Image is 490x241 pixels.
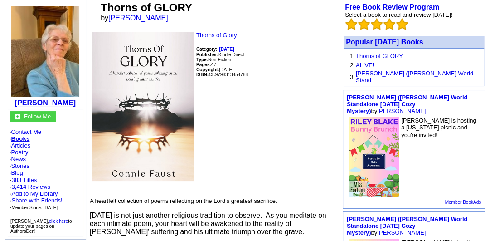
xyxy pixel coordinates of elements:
a: [PERSON_NAME] [108,14,168,22]
font: Copyright: [196,67,219,72]
img: 79636.jpg [349,117,399,197]
a: Blog [11,169,23,176]
font: [PERSON_NAME], to update your pages on AuthorsDen! [10,219,72,234]
a: Free Book Review Program [345,3,439,11]
img: bigemptystars.png [383,18,395,30]
a: Popular [DATE] Books [346,38,423,46]
font: 2. [350,62,355,69]
a: 3,414 Reviews [12,183,50,190]
a: [PERSON_NAME] [15,99,76,107]
b: Category: [196,47,218,52]
img: bigemptystars.png [371,18,383,30]
img: bigemptystars.png [345,18,357,30]
img: gc.jpg [15,114,20,119]
a: [PERSON_NAME] [377,108,426,114]
font: · · · · · · · [10,128,81,211]
a: [DATE] [219,45,234,52]
a: News [11,156,26,162]
font: Member Since: [DATE] [12,205,58,210]
font: Select a book to read and review [DATE]! [345,11,453,18]
font: by [347,94,467,114]
a: Contact Me [11,128,41,135]
a: Member BookAds [445,200,481,205]
b: ISBN-13: [196,72,215,77]
font: Kindle Direct [196,52,244,57]
img: bigemptystars.png [358,18,370,30]
b: [DATE] [219,47,234,52]
a: Stories [11,162,29,169]
a: Thorns of GLORY [356,53,403,59]
a: [PERSON_NAME] ([PERSON_NAME] World Stand [356,70,473,84]
b: Type: [196,57,208,62]
a: Poetry [11,149,29,156]
a: 383 Titles [12,177,37,183]
a: Articles [11,142,31,149]
img: See larger image [92,32,194,181]
a: click here [49,219,68,224]
font: A heartfelt collection of poems reflecting on the Lord's greatest sacrifice. [90,197,277,204]
b: Publisher: [196,52,218,57]
font: 1. [350,53,355,59]
font: Non-Fiction [196,57,231,62]
font: Thorns of GLORY [101,1,192,14]
font: by [101,14,174,22]
a: ALIVE! [356,62,374,69]
a: Thorns of Glory [196,32,237,39]
a: Follow Me [24,112,51,120]
img: 41032.jpg [11,6,79,97]
img: bigemptystars.png [396,18,408,30]
a: Share with Friends! [12,197,63,204]
font: 47 [196,62,216,67]
b: Pages: [196,62,211,67]
font: by [347,216,467,236]
a: [PERSON_NAME] ([PERSON_NAME] World Standalone [DATE] Cozy Mystery) [347,216,467,236]
font: · · [10,177,63,211]
font: · · · [10,190,63,211]
span: [DATE] is not just another religious tradition to observe. As you meditate on each intimate poem,... [90,211,326,236]
a: Add to My Library [12,190,58,197]
iframe: fb:like Facebook Social Plugin [90,181,316,190]
a: [PERSON_NAME] ([PERSON_NAME] World Standalone [DATE] Cozy Mystery) [347,94,467,114]
font: Follow Me [24,113,51,120]
a: Books [11,135,30,142]
font: [DATE] [219,67,233,72]
font: [PERSON_NAME] is hosting a [US_STATE] picnic and you're invited! [401,117,476,138]
font: 9798313454788 [196,72,248,77]
a: [PERSON_NAME] [377,229,426,236]
font: 3. [350,74,355,80]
